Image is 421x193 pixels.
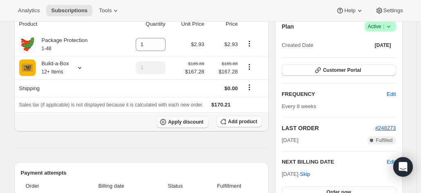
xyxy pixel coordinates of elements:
span: Subscriptions [51,7,87,14]
img: product img [19,36,36,53]
img: product img [19,60,36,76]
span: $167.28 [209,68,238,76]
button: #248273 [375,124,396,132]
span: Analytics [18,7,40,14]
span: Add product [228,118,257,125]
span: | [383,23,384,30]
small: 1-48 [42,46,52,51]
small: 12+ Items [42,69,63,75]
button: Add product [217,116,262,127]
span: [DATE] · [282,171,310,177]
span: Edit [387,90,396,98]
span: Apply discount [168,119,204,125]
span: Skip [300,170,310,178]
div: Build-a-Box [36,60,69,76]
th: Shipping [14,79,120,97]
div: Package Protection [36,36,88,53]
th: Product [14,15,120,33]
small: $185.88 [222,61,237,66]
span: $0.00 [224,85,238,91]
span: $2.93 [191,41,204,47]
button: Edit [387,158,396,166]
span: Created Date [282,41,313,49]
button: Settings [370,5,408,16]
h2: NEXT BILLING DATE [282,158,387,166]
button: Subscriptions [46,5,92,16]
h2: FREQUENCY [282,90,387,98]
span: [DATE] [282,136,298,144]
button: Analytics [13,5,45,16]
span: Active [368,22,393,31]
button: Customer Portal [282,64,396,76]
span: $2.93 [224,41,238,47]
a: #248273 [375,125,396,131]
button: [DATE] [370,40,396,51]
span: Help [344,7,355,14]
h2: LAST ORDER [282,124,375,132]
th: Price [207,15,240,33]
span: Settings [383,7,403,14]
small: $185.88 [188,61,204,66]
button: Apply discount [157,116,208,128]
span: Every 8 weeks [282,103,316,109]
span: Fulfilled [376,137,392,144]
h2: Payment attempts [21,169,262,177]
span: Tools [99,7,112,14]
button: Product actions [243,62,256,71]
span: Sales tax (if applicable) is not displayed because it is calculated with each new order. [19,102,204,108]
span: $170.21 [211,102,231,108]
span: Billing date [73,182,150,190]
button: Edit [382,88,401,101]
span: Status [155,182,196,190]
div: Open Intercom Messenger [393,157,413,177]
span: [DATE] [375,42,391,49]
button: Product actions [243,39,256,48]
button: Tools [94,5,125,16]
th: Quantity [120,15,168,33]
span: Fulfillment [201,182,257,190]
button: Skip [295,168,315,181]
h2: Plan [282,22,294,31]
button: Help [331,5,368,16]
th: Unit Price [168,15,207,33]
button: Shipping actions [243,83,256,92]
span: $167.28 [185,68,204,76]
span: Customer Portal [323,67,361,73]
